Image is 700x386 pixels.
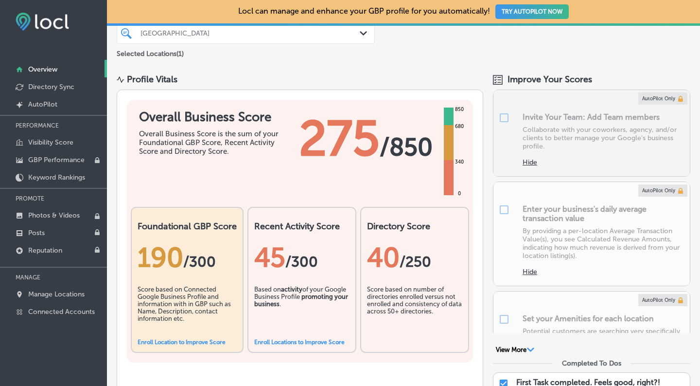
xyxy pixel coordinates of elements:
[16,13,69,31] img: fda3e92497d09a02dc62c9cd864e3231.png
[523,268,537,276] button: Hide
[117,46,184,58] p: Selected Locations ( 1 )
[380,132,433,162] span: / 850
[493,346,537,354] button: View More
[138,241,237,274] div: 190
[495,4,569,19] button: TRY AUTOPILOT NOW
[28,246,62,255] p: Reputation
[28,156,85,164] p: GBP Performance
[28,173,85,182] p: Keyword Rankings
[254,221,350,232] h2: Recent Activity Score
[127,74,177,85] div: Profile Vitals
[367,241,462,274] div: 40
[183,253,216,271] span: / 300
[523,158,537,166] button: Hide
[28,138,73,147] p: Visibility Score
[400,253,431,271] span: /250
[456,190,463,198] div: 0
[139,110,285,125] h1: Overall Business Score
[139,129,285,156] div: Overall Business Score is the sum of your Foundational GBP Score, Recent Activity Score and Direc...
[28,211,80,220] p: Photos & Videos
[562,359,621,368] div: Completed To Dos
[254,241,350,274] div: 45
[140,29,361,37] div: [GEOGRAPHIC_DATA]
[28,65,57,74] p: Overview
[367,221,462,232] h2: Directory Score
[28,83,74,91] p: Directory Sync
[254,293,348,308] b: promoting your business
[254,339,345,346] a: Enroll Locations to Improve Score
[453,158,466,166] div: 340
[254,286,350,334] div: Based on of your Google Business Profile .
[507,74,592,85] span: Improve Your Scores
[28,308,95,316] p: Connected Accounts
[299,110,380,168] span: 275
[285,253,318,271] span: /300
[138,339,226,346] a: Enroll Location to Improve Score
[138,286,237,334] div: Score based on Connected Google Business Profile and information with in GBP such as Name, Descri...
[453,123,466,130] div: 680
[281,286,302,293] b: activity
[28,229,45,237] p: Posts
[138,221,237,232] h2: Foundational GBP Score
[28,100,57,109] p: AutoPilot
[28,290,85,298] p: Manage Locations
[453,106,466,113] div: 850
[367,286,462,334] div: Score based on number of directories enrolled versus not enrolled and consistency of data across ...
